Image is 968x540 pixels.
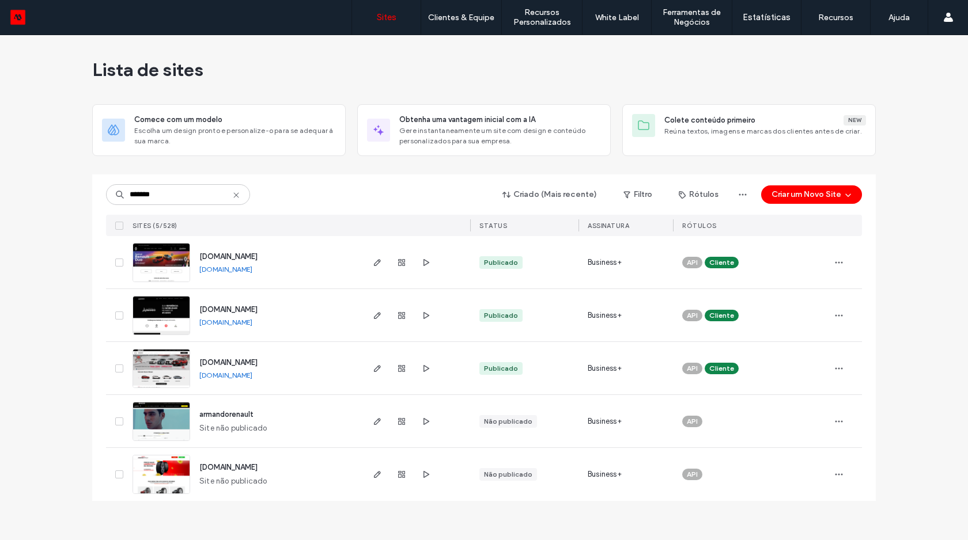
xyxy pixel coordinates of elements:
span: Reúna textos, imagens e marcas dos clientes antes de criar. [664,126,866,136]
div: Comece com um modeloEscolha um design pronto e personalize-o para se adequar à sua marca. [92,104,346,156]
a: armandorenault [199,410,254,419]
label: Sites [377,12,396,22]
a: [DOMAIN_NAME] [199,265,252,273]
span: Business+ [588,363,622,374]
span: Colete conteúdo primeiro [664,115,755,126]
span: Obtenha uma vantagem inicial com a IA [399,114,535,126]
span: Cliente [709,257,734,268]
span: Ajuda [26,8,55,18]
span: Business+ [588,416,622,427]
a: [DOMAIN_NAME] [199,371,252,379]
span: Comece com um modelo [134,114,222,126]
div: Publicado [484,363,518,374]
button: Rótulos [668,185,729,204]
span: API [687,469,698,480]
div: Não publicado [484,469,532,480]
label: Ferramentas de Negócios [652,7,732,27]
div: Obtenha uma vantagem inicial com a IAGere instantaneamente um site com design e conteúdo personal... [357,104,611,156]
span: Gere instantaneamente um site com design e conteúdo personalizados para sua empresa. [399,126,601,146]
span: Rótulos [682,222,717,230]
a: [DOMAIN_NAME] [199,252,258,261]
div: Não publicado [484,416,532,427]
span: Lista de sites [92,58,203,81]
span: Assinatura [588,222,629,230]
div: Publicado [484,310,518,321]
label: Clientes & Equipe [428,13,494,22]
span: STATUS [479,222,507,230]
button: Filtro [612,185,664,204]
div: Colete conteúdo primeiroNewReúna textos, imagens e marcas dos clientes antes de criar. [622,104,876,156]
label: Ajuda [888,13,910,22]
span: API [687,310,698,321]
label: Recursos [818,13,853,22]
div: Publicado [484,257,518,268]
span: API [687,257,698,268]
span: Business+ [588,469,622,480]
span: Business+ [588,310,622,321]
button: Criado (Mais recente) [493,185,607,204]
span: Cliente [709,363,734,374]
button: Criar um Novo Site [761,185,862,204]
span: Cliente [709,310,734,321]
span: API [687,363,698,374]
span: Sites (5/528) [133,222,177,230]
a: [DOMAIN_NAME] [199,463,258,471]
label: Estatísticas [743,12,791,22]
a: [DOMAIN_NAME] [199,305,258,314]
div: New [844,115,866,126]
span: Business+ [588,257,622,268]
span: Escolha um design pronto e personalize-o para se adequar à sua marca. [134,126,336,146]
span: Site não publicado [199,423,267,434]
a: [DOMAIN_NAME] [199,358,258,367]
span: API [687,416,698,427]
label: White Label [595,13,639,22]
label: Recursos Personalizados [502,7,582,27]
span: Site não publicado [199,476,267,487]
a: [DOMAIN_NAME] [199,318,252,326]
